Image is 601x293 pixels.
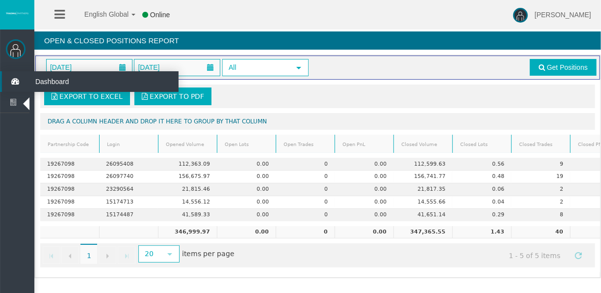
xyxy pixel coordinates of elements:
a: Open Trades [278,138,334,151]
td: 0 [276,226,335,239]
img: user-image [513,8,528,23]
td: 26097740 [99,171,158,183]
span: Go to the previous page [66,252,74,260]
span: 20 [139,246,160,262]
a: Login [101,138,157,151]
span: Get Positions [547,63,588,71]
td: 0.00 [335,196,393,209]
span: [DATE] [135,60,162,74]
a: Partnership Code [42,138,98,151]
td: 19267098 [40,183,99,196]
span: All [223,60,290,75]
td: 2 [511,183,570,196]
span: English Global [72,10,129,18]
td: 9 [511,158,570,171]
span: 1 - 5 of 5 items [500,246,570,264]
a: Closed Trades [513,138,569,151]
span: select [295,64,303,72]
a: Closed Lots [454,138,510,151]
td: 0.00 [335,158,393,171]
div: Drag a column header and drop it here to group by that column [40,113,595,130]
td: 14,556.12 [158,196,217,209]
a: Go to the last page [118,246,135,264]
td: 0.06 [452,183,511,196]
td: 19267098 [40,196,99,209]
td: 346,999.97 [158,226,217,239]
span: items per page [136,246,235,263]
span: Export to PDF [150,92,204,100]
td: 21,815.46 [158,183,217,196]
td: 0 [276,183,335,196]
span: Dashboard [28,71,124,92]
a: Refresh [570,246,587,263]
a: Go to the first page [43,246,60,264]
span: [DATE] [47,60,75,74]
img: logo.svg [5,11,29,15]
a: Opened Volume [160,138,216,151]
td: 40 [511,226,570,239]
td: 41,589.33 [158,209,217,221]
td: 0.00 [217,158,276,171]
td: 0.00 [335,209,393,221]
td: 0.00 [335,183,393,196]
td: 0.00 [335,171,393,183]
span: Go to the first page [48,252,55,260]
td: 21,817.35 [393,183,452,196]
span: 1 [80,244,97,264]
a: Closed Volume [395,138,451,151]
td: 0 [276,158,335,171]
td: 19 [511,171,570,183]
a: Export to Excel [44,88,130,105]
td: 0.00 [217,196,276,209]
span: Refresh [575,252,582,260]
span: select [166,250,174,258]
span: Go to the last page [123,252,131,260]
span: [PERSON_NAME] [535,11,591,19]
span: Go to the next page [104,252,111,260]
a: Go to the next page [99,246,116,264]
td: 1.43 [452,226,511,239]
td: 0.00 [217,209,276,221]
td: 156,675.97 [158,171,217,183]
td: 0.56 [452,158,511,171]
td: 26095408 [99,158,158,171]
td: 0.00 [217,171,276,183]
a: Dashboard [2,71,179,92]
a: Go to the previous page [61,246,79,264]
a: Open PnL [337,138,392,151]
td: 19267098 [40,171,99,183]
h4: Open & Closed Positions Report [34,31,601,50]
a: Open Lots [219,138,275,151]
td: 15174713 [99,196,158,209]
td: 347,365.55 [393,226,452,239]
td: 0.04 [452,196,511,209]
td: 0 [276,196,335,209]
td: 15174487 [99,209,158,221]
span: Online [150,11,170,19]
td: 41,651.14 [393,209,452,221]
td: 19267098 [40,209,99,221]
td: 23290564 [99,183,158,196]
td: 14,555.66 [393,196,452,209]
td: 0 [276,209,335,221]
td: 0.00 [217,183,276,196]
td: 112,599.63 [393,158,452,171]
td: 0 [276,171,335,183]
td: 0.00 [335,226,393,239]
span: Export to Excel [59,92,123,100]
td: 2 [511,196,570,209]
td: 112,363.09 [158,158,217,171]
a: Export to PDF [134,88,211,105]
td: 0.29 [452,209,511,221]
td: 19267098 [40,158,99,171]
td: 0.48 [452,171,511,183]
td: 0.00 [217,226,276,239]
td: 8 [511,209,570,221]
td: 156,741.77 [393,171,452,183]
